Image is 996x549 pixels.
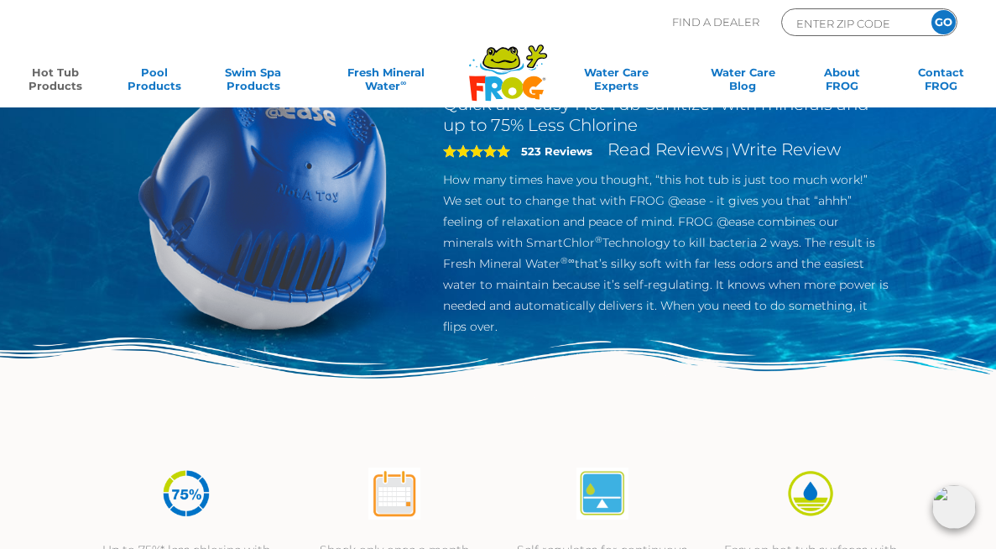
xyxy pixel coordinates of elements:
sup: ® [595,234,602,245]
a: AboutFROG [803,65,880,99]
img: hot-tub-product-atease-system.png [107,50,419,361]
input: GO [931,10,956,34]
h2: Quick and easy Hot Tub Sanitizer with minerals and up to 75% Less Chlorine [443,94,889,136]
p: Find A Dealer [672,8,759,36]
span: 5 [443,144,510,158]
p: How many times have you thought, “this hot tub is just too much work!” We set out to change that ... [443,170,889,337]
a: Hot TubProducts [17,65,94,99]
a: Read Reviews [608,139,723,159]
strong: 523 Reviews [521,144,592,158]
a: Fresh MineralWater∞ [314,65,457,99]
img: icon-atease-easy-on [785,468,837,520]
sup: ®∞ [561,255,575,266]
span: | [726,144,729,158]
img: atease-icon-self-regulates [576,468,628,520]
a: Write Review [732,139,841,159]
img: atease-icon-shock-once [368,468,420,520]
a: Swim SpaProducts [215,65,292,99]
img: openIcon [932,485,976,529]
a: Water CareBlog [704,65,781,99]
img: icon-atease-75percent-less [160,468,212,520]
a: ContactFROG [902,65,979,99]
a: PoolProducts [116,65,193,99]
sup: ∞ [400,78,406,87]
input: Zip Code Form [795,13,908,33]
a: Water CareExperts [551,65,682,99]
